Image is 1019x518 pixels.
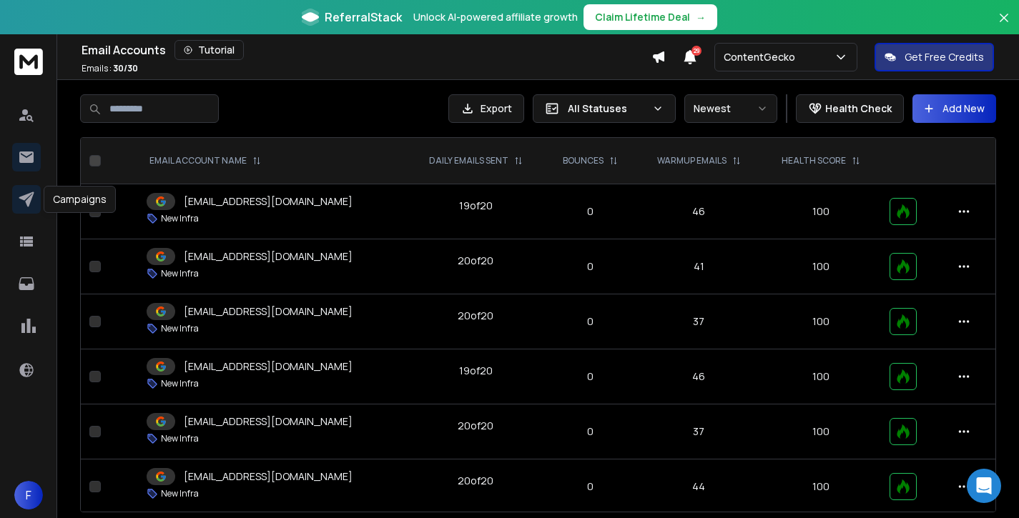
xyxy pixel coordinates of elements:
div: 20 of 20 [458,419,493,433]
button: Newest [684,94,777,123]
p: New Infra [161,433,199,444]
p: 0 [553,259,627,274]
p: [EMAIL_ADDRESS][DOMAIN_NAME] [184,194,353,209]
p: Health Check [825,101,892,116]
span: ReferralStack [325,9,402,26]
p: New Infra [161,323,199,334]
td: 100 [762,184,881,239]
p: [EMAIL_ADDRESS][DOMAIN_NAME] [184,414,353,429]
td: 37 [636,294,762,349]
div: 20 of 20 [458,474,493,488]
button: Add New [912,94,996,123]
div: EMAIL ACCOUNT NAME [149,155,261,166]
button: F [14,481,43,509]
p: [EMAIL_ADDRESS][DOMAIN_NAME] [184,304,353,319]
div: 20 of 20 [458,254,493,268]
button: Health Check [796,94,904,123]
td: 41 [636,239,762,294]
td: 46 [636,349,762,404]
p: [EMAIL_ADDRESS][DOMAIN_NAME] [184,359,353,374]
p: 0 [553,424,627,439]
p: 0 [553,479,627,494]
p: HEALTH SCORE [782,155,846,166]
div: Email Accounts [82,40,651,60]
p: 0 [553,314,627,329]
div: Campaigns [44,186,116,213]
button: Tutorial [174,40,244,60]
span: 30 / 30 [113,62,138,74]
div: Open Intercom Messenger [967,469,1001,503]
p: All Statuses [568,101,646,116]
p: ContentGecko [724,50,801,64]
span: → [696,10,706,24]
p: Unlock AI-powered affiliate growth [413,10,578,24]
p: [EMAIL_ADDRESS][DOMAIN_NAME] [184,249,353,264]
button: Claim Lifetime Deal→ [584,4,717,30]
td: 100 [762,349,881,404]
td: 37 [636,404,762,459]
td: 100 [762,404,881,459]
td: 100 [762,294,881,349]
p: 0 [553,369,627,384]
p: BOUNCES [563,155,604,166]
div: 19 of 20 [459,364,493,378]
td: 100 [762,459,881,514]
p: [EMAIL_ADDRESS][DOMAIN_NAME] [184,469,353,484]
p: New Infra [161,378,199,389]
td: 100 [762,239,881,294]
button: Close banner [995,9,1013,43]
button: Export [448,94,524,123]
p: New Infra [161,268,199,279]
span: 29 [691,46,702,56]
button: Get Free Credits [875,43,994,71]
p: Emails : [82,63,138,74]
p: DAILY EMAILS SENT [429,155,508,166]
td: 46 [636,184,762,239]
div: 19 of 20 [459,199,493,213]
td: 44 [636,459,762,514]
p: New Infra [161,213,199,224]
p: 0 [553,204,627,219]
p: New Infra [161,488,199,499]
div: 20 of 20 [458,309,493,323]
p: WARMUP EMAILS [657,155,727,166]
p: Get Free Credits [905,50,984,64]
